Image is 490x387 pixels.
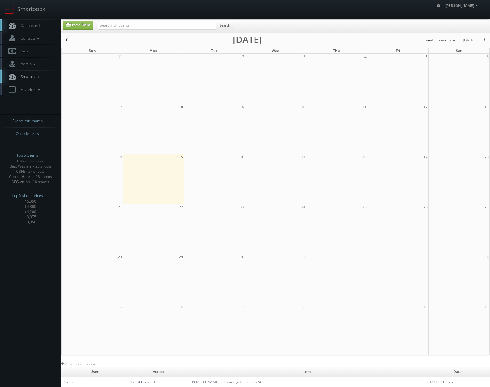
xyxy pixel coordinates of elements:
span: 11 [362,104,367,110]
span: Admin [18,61,37,66]
button: [DATE] [460,37,477,44]
span: 21 [117,204,123,210]
span: 7 [119,104,123,110]
span: 22 [178,204,184,210]
span: Wed [272,48,279,53]
a: Create Event [63,21,93,30]
a: [PERSON_NAME] - Bloomingdale's 59th St [191,379,261,385]
button: week [436,37,449,44]
span: Events this month [12,118,43,124]
span: 1 [180,54,184,60]
span: 31 [117,54,123,60]
span: 11 [484,304,489,310]
span: Contacts [18,36,41,41]
span: 28 [117,254,123,260]
span: 2 [242,54,245,60]
span: Dashboard [18,23,40,28]
span: Smartmap [18,74,39,79]
span: Sun [89,48,96,53]
td: Date [425,367,490,377]
span: 17 [301,154,306,160]
span: Tue [211,48,218,53]
img: smartbook-logo.png [5,5,14,14]
span: 2 [364,254,367,260]
span: 16 [239,154,245,160]
span: Top 5 shoot prices [12,193,43,199]
button: day [448,37,458,44]
span: Quick Metrics [16,131,39,137]
span: 19 [423,154,428,160]
td: User [61,367,128,377]
span: 10 [423,304,428,310]
span: 9 [242,104,245,110]
span: 9 [364,304,367,310]
span: 14 [117,154,123,160]
span: Sat [456,48,462,53]
span: 13 [484,104,489,110]
span: 20 [484,154,489,160]
span: Favorites [18,87,42,92]
span: 24 [301,204,306,210]
span: 6 [486,54,489,60]
span: 8 [180,104,184,110]
span: 5 [425,54,428,60]
span: 30 [239,254,245,260]
span: 4 [364,54,367,60]
span: 8 [303,304,306,310]
span: 12 [423,104,428,110]
span: 27 [484,204,489,210]
span: 1 [303,254,306,260]
td: Item [188,367,425,377]
h2: [DATE] [233,37,262,43]
span: 3 [425,254,428,260]
span: 5 [119,304,123,310]
span: 26 [423,204,428,210]
span: 6 [180,304,184,310]
span: Top 5 Clients [16,152,38,158]
span: 23 [239,204,245,210]
input: Search for Events [98,21,216,30]
button: month [423,37,437,44]
span: 7 [242,304,245,310]
span: 10 [301,104,306,110]
a: View more history [61,361,95,367]
span: Thu [333,48,340,53]
span: 25 [362,204,367,210]
span: [PERSON_NAME] [445,3,480,8]
td: Action [128,367,188,377]
button: Search [216,21,234,30]
span: Mon [149,48,157,53]
span: 29 [178,254,184,260]
span: 15 [178,154,184,160]
span: 4 [486,254,489,260]
span: Bids [18,48,28,54]
span: Fri [396,48,400,53]
span: 3 [303,54,306,60]
span: 18 [362,154,367,160]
